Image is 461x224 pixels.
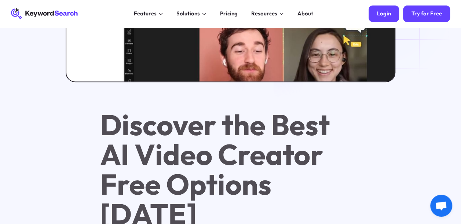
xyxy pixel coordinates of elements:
[430,195,452,217] div: Open chat
[216,8,241,19] a: Pricing
[411,10,442,17] div: Try for Free
[220,10,238,18] div: Pricing
[251,10,277,18] div: Resources
[369,5,399,22] a: Login
[297,10,313,18] div: About
[176,10,200,18] div: Solutions
[403,5,450,22] a: Try for Free
[293,8,317,19] a: About
[377,10,391,17] div: Login
[134,10,157,18] div: Features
